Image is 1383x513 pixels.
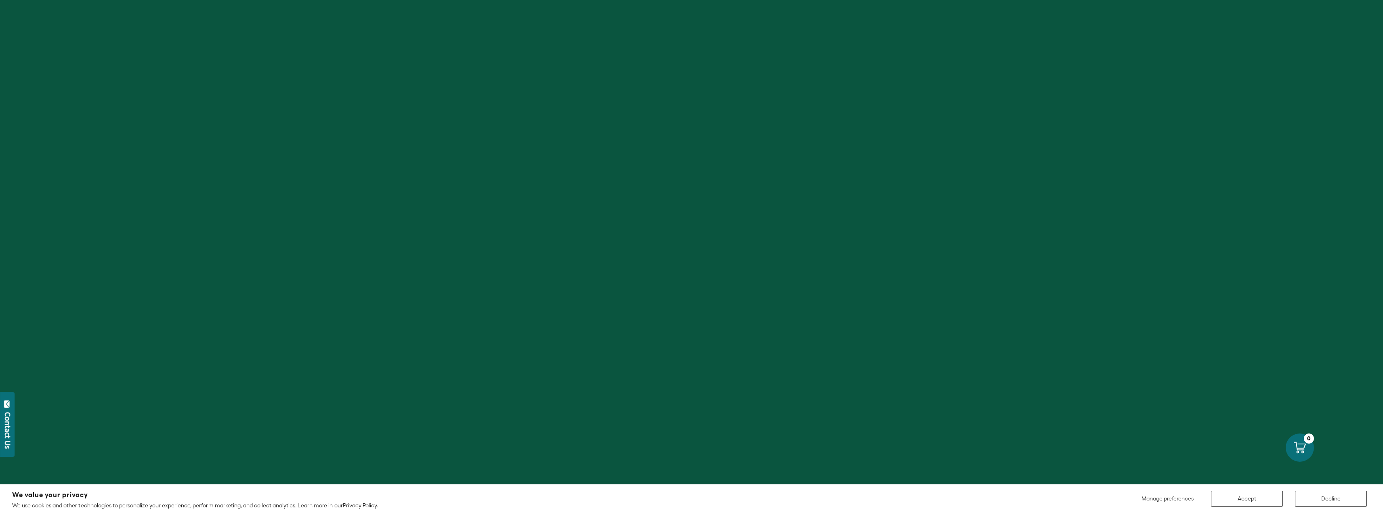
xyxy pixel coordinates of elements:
[12,502,378,509] p: We use cookies and other technologies to personalize your experience, perform marketing, and coll...
[1142,495,1194,502] span: Manage preferences
[343,502,378,509] a: Privacy Policy.
[4,412,12,449] div: Contact Us
[1211,491,1283,507] button: Accept
[1295,491,1367,507] button: Decline
[1304,433,1314,444] div: 0
[1137,491,1199,507] button: Manage preferences
[12,492,378,498] h2: We value your privacy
